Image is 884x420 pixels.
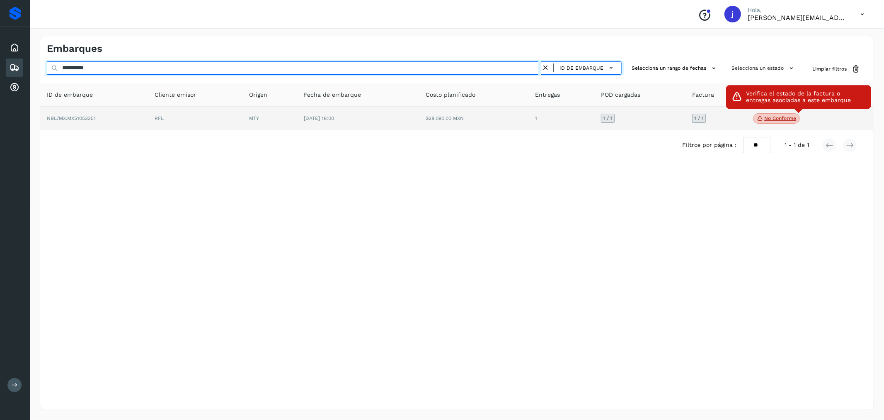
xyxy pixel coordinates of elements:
span: Origen [249,90,267,99]
button: ID de embarque [557,62,618,74]
button: Selecciona un estado [728,61,799,75]
td: RFL [148,107,243,131]
p: Hola, [748,7,847,14]
p: Verifica el estado de la factura o entregas asociadas a este embarque [746,90,866,104]
div: Cuentas por cobrar [6,78,23,97]
button: Limpiar filtros [806,61,867,77]
span: Factura [692,90,714,99]
p: javier@rfllogistics.com.mx [748,14,847,22]
td: $28,090.00 MXN [419,107,528,131]
span: NBL/MX.MX51053351 [47,115,96,121]
span: Fecha de embarque [304,90,361,99]
td: 1 [528,107,594,131]
span: Filtros por página : [682,141,736,149]
div: Embarques [6,59,23,77]
span: ID de embarque [559,64,603,72]
span: 1 / 1 [694,116,704,121]
h4: Embarques [47,43,102,55]
span: Costo planificado [426,90,476,99]
button: Selecciona un rango de fechas [628,61,722,75]
span: ID de embarque [47,90,93,99]
span: POD cargadas [601,90,640,99]
span: Entregas [535,90,560,99]
p: No conforme [764,115,796,121]
td: MTY [242,107,297,131]
span: 1 / 1 [603,116,613,121]
span: [DATE] 18:00 [304,115,334,121]
div: Inicio [6,39,23,57]
span: Limpiar filtros [812,65,847,73]
span: Cliente emisor [155,90,196,99]
span: 1 - 1 de 1 [785,141,809,149]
